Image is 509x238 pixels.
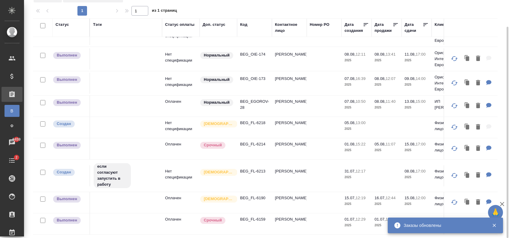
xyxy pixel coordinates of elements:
[447,99,462,113] button: Обновить
[447,51,462,66] button: Обновить
[405,82,429,88] p: 2025
[473,53,483,65] button: Удалить
[204,142,222,148] p: Срочный
[447,168,462,183] button: Обновить
[356,142,366,146] p: 15:22
[57,99,77,105] p: Выполнен
[152,7,177,16] span: из 1 страниц
[53,120,86,128] div: Выставляется автоматически при создании заказа
[240,76,269,82] p: BEG_OIE-173
[345,105,369,111] p: 2025
[2,135,23,150] a: 6459
[447,76,462,90] button: Обновить
[416,196,426,200] p: 12:00
[57,196,77,202] p: Выполнен
[53,216,86,224] div: Выставляет ПМ после сдачи и проведения начислений. Последний этап для ПМа
[473,169,483,182] button: Удалить
[345,82,369,88] p: 2025
[240,195,269,201] p: BEG_FL-6190
[447,195,462,209] button: Обновить
[356,99,366,104] p: 10:50
[53,168,86,176] div: Выставляется автоматически при создании заказа
[162,138,200,159] td: Оплачен
[8,123,17,129] span: Ф
[57,217,77,223] p: Выполнен
[272,165,307,186] td: [PERSON_NAME]
[462,121,473,133] button: Клонировать
[473,100,483,112] button: Удалить
[356,76,366,81] p: 16:39
[57,77,77,83] p: Выполнен
[462,169,473,182] button: Клонировать
[97,163,127,188] p: если согласуют запустить в работу
[93,22,102,28] div: Тэги
[416,99,426,104] p: 15:00
[435,99,463,111] p: ИП [PERSON_NAME]
[240,141,269,147] p: BEG_FL-6214
[356,52,366,56] p: 12:11
[447,141,462,156] button: Обновить
[53,99,86,107] div: Выставляет ПМ после сдачи и проведения начислений. Последний этап для ПМа
[93,163,159,189] div: если согласуют запустить в работу
[447,216,462,231] button: Обновить
[488,205,503,220] button: 🙏
[200,76,234,84] div: Статус по умолчанию для стандартных заказов
[375,105,399,111] p: 2025
[204,121,234,127] p: [DEMOGRAPHIC_DATA]
[345,201,369,207] p: 2025
[405,105,429,111] p: 2025
[345,142,356,146] p: 01.08,
[272,117,307,138] td: [PERSON_NAME]
[405,169,416,173] p: 08.08,
[405,174,429,180] p: 2025
[345,222,369,228] p: 2025
[405,22,423,34] div: Дата сдачи
[462,100,473,112] button: Клонировать
[345,99,356,104] p: 07.08,
[386,217,396,221] p: 13:25
[375,222,399,228] p: 2025
[345,57,369,63] p: 2025
[386,99,396,104] p: 11:40
[310,22,329,28] div: Номер PO
[473,142,483,155] button: Удалить
[356,196,366,200] p: 12:19
[204,217,222,223] p: Срочный
[272,48,307,69] td: [PERSON_NAME]
[375,76,386,81] p: 08.08,
[375,201,399,207] p: 2025
[490,206,501,219] span: 🙏
[345,52,356,56] p: 08.08,
[405,142,416,146] p: 15.08,
[447,120,462,134] button: Обновить
[435,141,463,153] p: Физическое лицо (Беговая)
[462,53,473,65] button: Клонировать
[405,52,416,56] p: 11.08,
[5,105,20,117] a: В
[345,169,356,173] p: 31.07,
[162,48,200,69] td: Нет спецификации
[473,121,483,133] button: Удалить
[386,196,396,200] p: 12:44
[435,168,463,180] p: Физическое лицо (Беговая)
[345,22,363,34] div: Дата создания
[57,52,77,58] p: Выполнен
[162,192,200,213] td: Оплачен
[345,217,356,221] p: 01.07,
[204,99,230,105] p: Нормальный
[2,153,23,168] a: 2
[435,216,463,228] p: Физическое лицо (Беговая)
[53,195,86,203] div: Выставляет ПМ после сдачи и проведения начислений. Последний этап для ПМа
[483,196,495,209] button: Для КМ: перевод на франц свид о разводе, нзк у меня, направить на апостиль 22.07 отправила на поч...
[272,96,307,117] td: [PERSON_NAME]
[375,147,399,153] p: 2025
[240,51,269,57] p: BEG_OIE-174
[203,22,225,28] div: Доп. статус
[272,138,307,159] td: [PERSON_NAME]
[162,96,200,117] td: Оплачен
[8,108,17,114] span: В
[204,52,230,58] p: Нормальный
[356,217,366,221] p: 12:29
[345,147,369,153] p: 2025
[272,73,307,94] td: [PERSON_NAME]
